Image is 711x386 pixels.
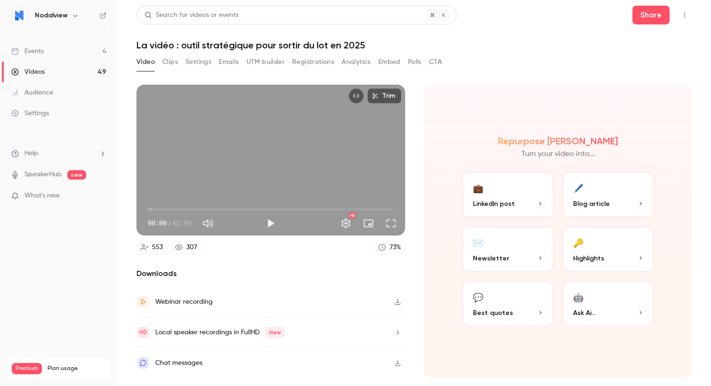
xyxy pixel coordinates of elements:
[11,88,53,97] div: Audience
[12,8,27,23] img: Nodalview
[148,218,191,228] div: 00:00
[199,214,217,233] button: Mute
[136,55,155,70] button: Video
[562,280,655,327] button: 🤖Ask Ai...
[573,308,596,318] span: Ask Ai...
[265,327,285,338] span: New
[462,226,554,273] button: ✉️Newsletter
[349,213,356,218] div: HD
[292,55,334,70] button: Registrations
[521,149,595,160] p: Turn your video into...
[168,218,171,228] span: /
[390,243,401,252] div: 73 %
[171,241,201,254] a: 307
[573,290,583,304] div: 🤖
[374,241,405,254] a: 73%
[261,214,280,233] button: Play
[473,181,483,195] div: 💼
[67,170,86,180] span: new
[136,268,405,279] h2: Downloads
[367,88,401,103] button: Trim
[632,6,670,24] button: Share
[219,55,239,70] button: Emails
[573,253,604,263] span: Highlights
[144,10,239,20] div: Search for videos or events
[162,55,178,70] button: Clips
[498,135,618,147] h2: Repurpose [PERSON_NAME]
[12,363,42,374] span: Premium
[677,8,692,23] button: Top Bar Actions
[429,55,442,70] button: CTA
[573,235,583,250] div: 🔑
[185,55,211,70] button: Settings
[247,55,285,70] button: UTM builder
[473,308,513,318] span: Best quotes
[473,199,515,209] span: LinkedIn post
[342,55,371,70] button: Analytics
[24,191,60,201] span: What's new
[562,226,655,273] button: 🔑Highlights
[462,280,554,327] button: 💬Best quotes
[359,214,378,233] button: Turn on miniplayer
[24,149,38,158] span: Help
[573,181,583,195] div: 🖊️
[473,290,483,304] div: 💬
[148,218,167,228] span: 00:00
[382,214,400,233] button: Full screen
[473,253,509,263] span: Newsletter
[48,365,106,372] span: Plan usage
[408,55,422,70] button: Polls
[11,47,44,56] div: Events
[336,214,355,233] button: Settings
[378,55,400,70] button: Embed
[473,235,483,250] div: ✉️
[349,88,364,103] button: Embed video
[155,357,202,369] div: Chat messages
[11,149,106,158] li: help-dropdown-opener
[573,199,610,209] span: Blog article
[172,218,191,228] span: 42:35
[24,170,62,180] a: SpeakerHub
[155,296,213,307] div: Webinar recording
[462,171,554,218] button: 💼LinkedIn post
[11,67,45,77] div: Videos
[186,243,197,252] div: 307
[95,192,106,200] iframe: Noticeable Trigger
[136,241,167,254] a: 553
[152,243,163,252] div: 553
[136,39,692,51] h1: La vidéo : outil stratégique pour sortir du lot en 2025
[155,327,285,338] div: Local speaker recordings in FullHD
[35,11,68,20] h6: Nodalview
[562,171,655,218] button: 🖊️Blog article
[11,109,49,118] div: Settings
